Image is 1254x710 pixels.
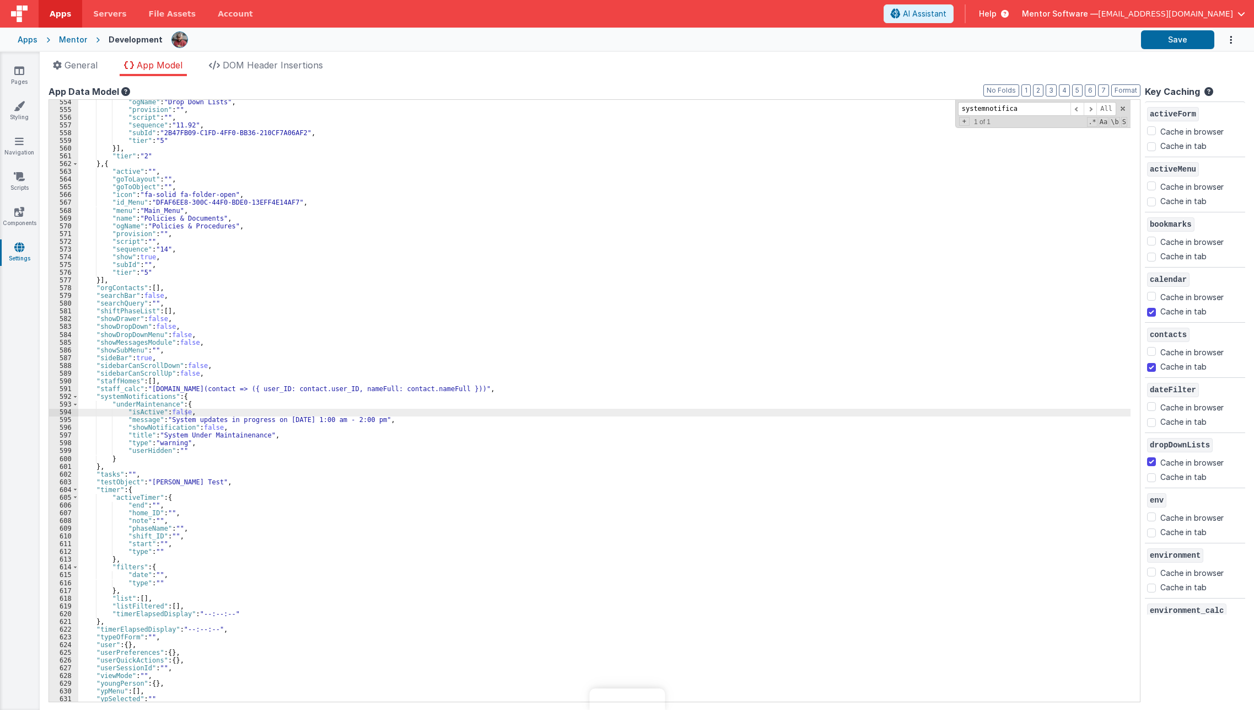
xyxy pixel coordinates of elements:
div: 559 [49,137,78,145]
div: 595 [49,416,78,424]
div: 615 [49,571,78,579]
span: Mentor Software — [1022,8,1098,19]
div: 613 [49,556,78,563]
label: Cache in tab [1160,471,1207,483]
div: 606 [49,501,78,509]
div: 609 [49,525,78,532]
span: CaseSensitive Search [1099,117,1108,127]
label: Cache in browser [1160,179,1224,193]
div: 579 [49,292,78,300]
div: 596 [49,424,78,431]
h4: Key Caching [1145,87,1200,97]
span: dateFilter [1147,383,1199,397]
div: 607 [49,509,78,517]
div: 564 [49,175,78,183]
div: 584 [49,331,78,339]
div: 631 [49,695,78,703]
span: environment_calc [1147,604,1226,618]
span: Alt-Enter [1096,102,1116,116]
img: eba322066dbaa00baf42793ca2fab581 [172,32,187,47]
div: 566 [49,191,78,199]
span: Search In Selection [1121,117,1127,127]
div: 563 [49,168,78,175]
div: 555 [49,106,78,114]
div: App Data Model [49,85,1140,98]
label: Cache in browser [1160,234,1224,248]
div: 628 [49,672,78,680]
div: 598 [49,439,78,447]
div: 577 [49,276,78,284]
label: Cache in tab [1160,361,1207,372]
div: 586 [49,346,78,354]
div: 597 [49,431,78,439]
div: 569 [49,215,78,222]
div: 612 [49,548,78,556]
span: RegExp Search [1087,117,1097,127]
div: 594 [49,408,78,416]
button: 6 [1085,84,1096,97]
div: 618 [49,595,78,602]
span: Servers [93,8,126,19]
span: 1 of 1 [970,118,995,126]
div: Apps [18,34,37,45]
button: 5 [1072,84,1083,97]
div: 583 [49,323,78,330]
div: 576 [49,269,78,276]
div: 629 [49,680,78,687]
button: 1 [1021,84,1031,97]
span: AI Assistant [903,8,946,19]
label: Cache in tab [1160,306,1207,317]
div: 587 [49,354,78,362]
div: 610 [49,532,78,540]
button: Format [1111,84,1140,97]
div: 590 [49,377,78,385]
div: 592 [49,393,78,401]
span: activeMenu [1147,162,1199,177]
div: 567 [49,199,78,206]
div: 581 [49,307,78,315]
div: 588 [49,362,78,370]
div: 570 [49,222,78,230]
label: Cache in tab [1160,140,1207,152]
div: 605 [49,494,78,501]
div: 571 [49,230,78,238]
button: No Folds [983,84,1019,97]
label: Cache in tab [1160,581,1207,593]
div: 572 [49,238,78,245]
div: 630 [49,687,78,695]
span: calendar [1147,273,1190,287]
div: 554 [49,98,78,106]
label: Cache in browser [1160,455,1224,468]
div: 622 [49,626,78,633]
div: 573 [49,245,78,253]
div: 601 [49,463,78,471]
div: 578 [49,284,78,292]
span: contacts [1147,328,1190,342]
div: 562 [49,160,78,168]
div: 617 [49,587,78,595]
span: environment [1147,548,1203,563]
span: App Model [137,60,182,71]
span: env [1147,493,1166,508]
div: 585 [49,339,78,346]
div: 568 [49,207,78,215]
label: Cache in browser [1160,400,1224,413]
div: 608 [49,517,78,525]
div: 616 [49,579,78,587]
div: 600 [49,455,78,463]
div: 558 [49,129,78,137]
div: 574 [49,253,78,261]
div: 604 [49,486,78,494]
button: 7 [1098,84,1109,97]
span: Apps [50,8,71,19]
span: [EMAIL_ADDRESS][DOMAIN_NAME] [1098,8,1233,19]
span: Whole Word Search [1110,117,1120,127]
span: dropDownLists [1147,438,1213,452]
span: bookmarks [1147,217,1194,232]
label: Cache in browser [1160,124,1224,137]
button: AI Assistant [884,4,954,23]
div: 557 [49,121,78,129]
div: 603 [49,478,78,486]
div: 621 [49,618,78,626]
div: 627 [49,664,78,672]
